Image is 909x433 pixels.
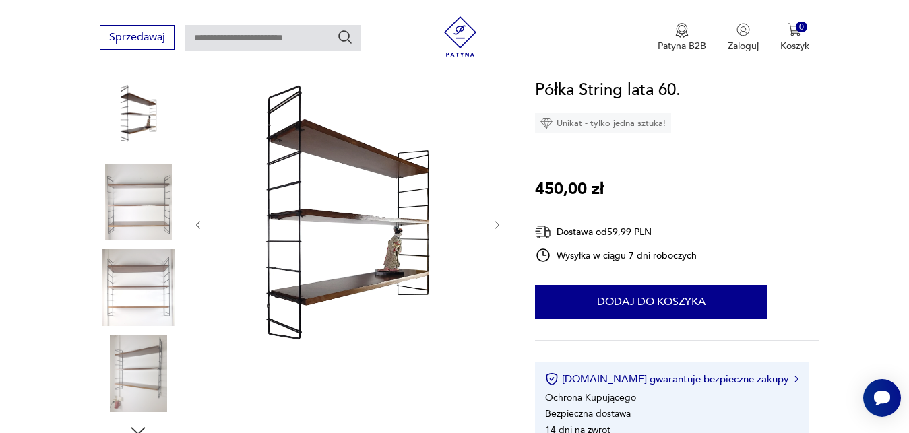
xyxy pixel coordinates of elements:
img: Zdjęcie produktu Półka String lata 60. [100,164,177,240]
img: Zdjęcie produktu Półka String lata 60. [100,77,177,154]
iframe: Smartsupp widget button [863,379,901,417]
p: Patyna B2B [658,40,706,53]
img: Ikona koszyka [788,23,801,36]
a: Ikona medaluPatyna B2B [658,23,706,53]
img: Zdjęcie produktu Półka String lata 60. [218,51,478,397]
div: 0 [796,22,807,33]
img: Ikona medalu [675,23,689,38]
button: 0Koszyk [780,23,809,53]
button: Patyna B2B [658,23,706,53]
li: Ochrona Kupującego [545,391,636,404]
button: Sprzedawaj [100,25,175,50]
button: Zaloguj [728,23,759,53]
img: Ikona dostawy [535,224,551,240]
button: [DOMAIN_NAME] gwarantuje bezpieczne zakupy [545,372,798,386]
p: Koszyk [780,40,809,53]
img: Ikonka użytkownika [736,23,750,36]
img: Zdjęcie produktu Półka String lata 60. [100,335,177,412]
img: Zdjęcie produktu Półka String lata 60. [100,249,177,326]
h1: Półka String lata 60. [535,77,681,103]
p: 450,00 zł [535,176,604,202]
li: Bezpieczna dostawa [545,407,631,420]
img: Ikona strzałki w prawo [794,376,798,382]
img: Ikona certyfikatu [545,372,559,386]
img: Patyna - sklep z meblami i dekoracjami vintage [440,16,480,57]
div: Wysyłka w ciągu 7 dni roboczych [535,247,697,263]
img: Ikona diamentu [540,117,553,129]
button: Dodaj do koszyka [535,285,767,319]
p: Zaloguj [728,40,759,53]
button: Szukaj [337,29,353,45]
div: Dostawa od 59,99 PLN [535,224,697,240]
a: Sprzedawaj [100,34,175,43]
div: Unikat - tylko jedna sztuka! [535,113,671,133]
